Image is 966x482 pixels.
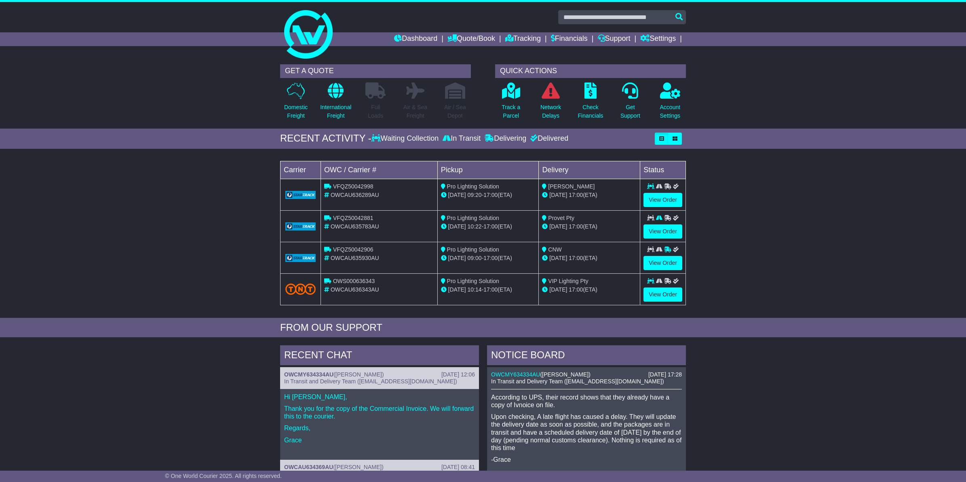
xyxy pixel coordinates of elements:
[501,82,521,125] a: Track aParcel
[468,255,482,261] span: 09:00
[542,254,637,262] div: (ETA)
[284,393,475,401] p: Hi [PERSON_NAME],
[643,256,682,270] a: View Order
[491,371,540,378] a: OWCMY634334AU
[640,161,686,179] td: Status
[660,103,681,120] p: Account Settings
[331,286,379,293] span: OWCAU636343AU
[285,191,316,199] img: GetCarrierServiceLogo
[448,223,466,230] span: [DATE]
[403,103,427,120] p: Air & Sea Freight
[281,161,321,179] td: Carrier
[335,464,382,470] span: [PERSON_NAME]
[447,215,499,221] span: Pro Lighting Solution
[333,183,373,190] span: VFQZ50042998
[569,192,583,198] span: 17:00
[620,82,641,125] a: GetSupport
[468,223,482,230] span: 10:22
[285,254,316,262] img: GetCarrierServiceLogo
[483,134,528,143] div: Delivering
[284,82,308,125] a: DomesticFreight
[483,255,498,261] span: 17:00
[491,378,664,385] span: In Transit and Delivery Team ([EMAIL_ADDRESS][DOMAIN_NAME])
[491,371,682,378] div: ( )
[280,64,471,78] div: GET A QUOTE
[468,192,482,198] span: 09:20
[284,424,475,432] p: Regards,
[441,285,536,294] div: - (ETA)
[331,223,379,230] span: OWCAU635783AU
[447,278,499,284] span: Pro Lighting Solution
[448,192,466,198] span: [DATE]
[491,393,682,409] p: According to UPS, their record shows that they already have a copy of Ivnoice on file.
[441,254,536,262] div: - (ETA)
[447,246,499,253] span: Pro Lighting Solution
[284,436,475,444] p: Grace
[569,255,583,261] span: 17:00
[528,134,568,143] div: Delivered
[333,278,375,284] span: OWS000636343
[280,133,371,144] div: RECENT ACTIVITY -
[441,222,536,231] div: - (ETA)
[487,345,686,367] div: NOTICE BOARD
[578,103,603,120] p: Check Financials
[549,223,567,230] span: [DATE]
[598,32,631,46] a: Support
[284,405,475,420] p: Thank you for the copy of the Commercial Invoice. We will forward this to the courier.
[548,215,574,221] span: Provet Pty
[448,255,466,261] span: [DATE]
[447,183,499,190] span: Pro Lighting Solution
[549,255,567,261] span: [DATE]
[643,193,682,207] a: View Order
[542,191,637,199] div: (ETA)
[284,371,475,378] div: ( )
[371,134,441,143] div: Waiting Collection
[285,283,316,294] img: TNT_Domestic.png
[551,32,588,46] a: Financials
[542,371,588,378] span: [PERSON_NAME]
[280,345,479,367] div: RECENT CHAT
[333,215,373,221] span: VFQZ50042881
[284,371,333,378] a: OWCMY634334AU
[502,103,520,120] p: Track a Parcel
[331,255,379,261] span: OWCAU635930AU
[491,413,682,452] p: Upon checking, A late flight has caused a delay. They will update the delivery date as soon as po...
[441,134,483,143] div: In Transit
[648,371,682,378] div: [DATE] 17:28
[540,103,561,120] p: Network Delays
[285,222,316,230] img: GetCarrierServiceLogo
[280,322,686,334] div: FROM OUR SUPPORT
[335,371,382,378] span: [PERSON_NAME]
[569,223,583,230] span: 17:00
[495,64,686,78] div: QUICK ACTIONS
[320,82,352,125] a: InternationalFreight
[643,288,682,302] a: View Order
[548,278,588,284] span: VIP Lighting Pty
[441,191,536,199] div: - (ETA)
[165,473,282,479] span: © One World Courier 2025. All rights reserved.
[569,286,583,293] span: 17:00
[437,161,539,179] td: Pickup
[284,103,308,120] p: Domestic Freight
[578,82,604,125] a: CheckFinancials
[284,464,333,470] a: OWCAU634369AU
[333,246,373,253] span: VFQZ50042906
[549,286,567,293] span: [DATE]
[441,464,475,471] div: [DATE] 08:41
[468,286,482,293] span: 10:14
[540,82,561,125] a: NetworkDelays
[284,464,475,471] div: ( )
[643,224,682,239] a: View Order
[483,192,498,198] span: 17:00
[365,103,386,120] p: Full Loads
[320,103,351,120] p: International Freight
[505,32,541,46] a: Tracking
[640,32,676,46] a: Settings
[483,286,498,293] span: 17:00
[542,285,637,294] div: (ETA)
[448,286,466,293] span: [DATE]
[331,192,379,198] span: OWCAU636289AU
[483,223,498,230] span: 17:00
[620,103,640,120] p: Get Support
[447,32,495,46] a: Quote/Book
